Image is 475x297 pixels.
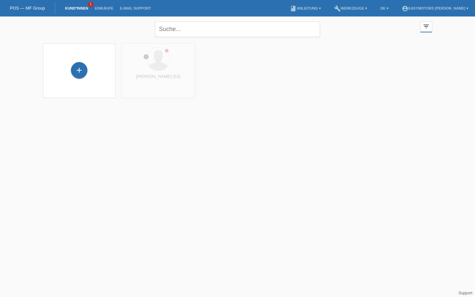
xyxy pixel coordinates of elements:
a: POS — MF Group [10,6,45,11]
i: error [143,54,149,60]
div: [PERSON_NAME] (53) [127,74,189,84]
a: account_circleEasymotors [PERSON_NAME] ▾ [398,6,472,10]
a: buildWerkzeuge ▾ [331,6,371,10]
div: Kund*in hinzufügen [71,65,87,76]
input: Suche... [155,21,320,37]
a: E-Mail Support [117,6,154,10]
i: book [290,5,297,12]
a: DE ▾ [377,6,392,10]
a: bookAnleitung ▾ [287,6,324,10]
i: build [334,5,341,12]
a: Einkäufe [91,6,116,10]
a: Support [459,291,472,295]
a: Kund*innen [62,6,91,10]
div: Unbestätigt, in Bearbeitung [143,54,149,61]
span: 1 [88,2,93,7]
i: account_circle [402,5,408,12]
i: filter_list [423,23,430,30]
